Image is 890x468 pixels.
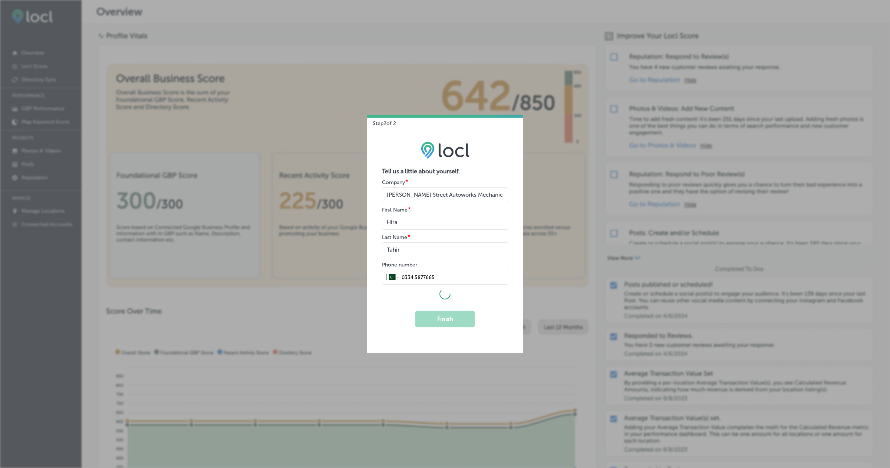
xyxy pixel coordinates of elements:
p: Step 2 of 2 [367,115,396,127]
img: LOCL logo [421,141,469,158]
button: Finish [415,311,475,327]
label: Phone number [382,262,417,268]
strong: Tell us a little about yourself. [382,168,460,175]
label: First Name [382,207,408,213]
label: Last Name [382,234,407,240]
label: Company [382,179,405,186]
input: Phone number [401,274,504,281]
